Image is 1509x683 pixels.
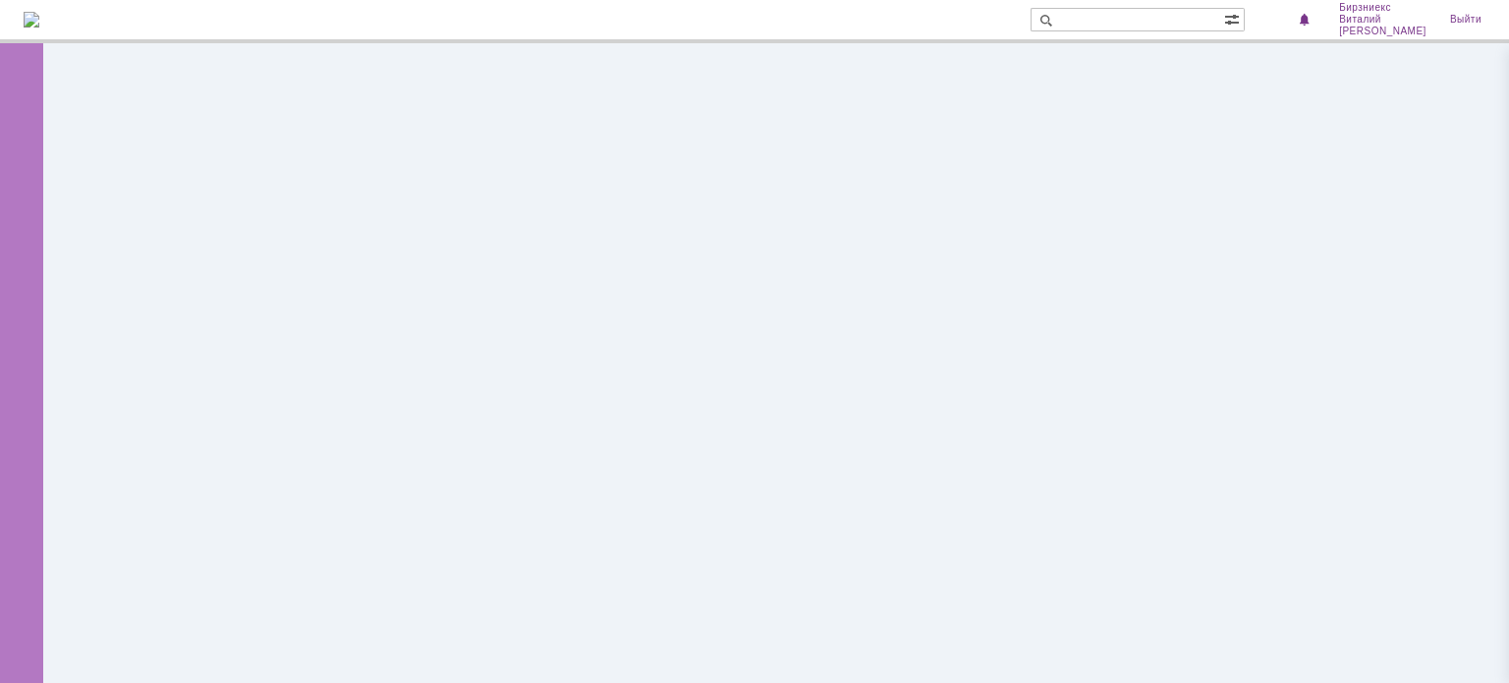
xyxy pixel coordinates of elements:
span: Бирзниекс [1339,2,1426,14]
a: Перейти на домашнюю страницу [24,12,39,28]
img: logo [24,12,39,28]
span: Виталий [1339,14,1426,26]
span: [PERSON_NAME] [1339,26,1426,37]
span: Расширенный поиск [1224,9,1244,28]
